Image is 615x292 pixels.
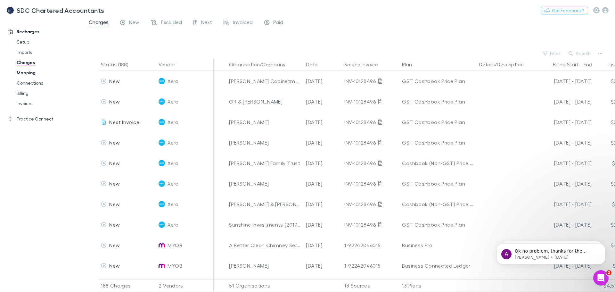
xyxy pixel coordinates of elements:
span: Xero [168,214,178,235]
a: Practice Connect [1,114,86,124]
span: New [129,19,139,27]
button: Date [306,58,325,71]
span: Xero [168,194,178,214]
div: Sunshine Investments (2017) Limited [229,214,301,235]
button: Search [565,50,594,57]
button: Filter [540,50,564,57]
button: Plan [402,58,420,71]
button: Exclude charge [87,200,96,209]
span: Xero [168,112,178,132]
div: [DATE] - [DATE] [537,132,592,153]
button: Exclude charge [87,138,96,147]
button: Exclude organization from vendor [217,77,226,86]
div: 13 Sources [342,279,399,292]
a: Billing [10,88,86,98]
div: Cashbook (Non-GST) Price Plan [402,153,474,173]
div: Business Connected Ledger [402,255,474,276]
div: 51 Organisations [226,279,303,292]
div: [PERSON_NAME] [229,132,301,153]
span: Invoiced [233,19,253,27]
button: Exclude organization from vendor [217,179,226,188]
button: Exclude organization from vendor [217,261,226,270]
span: New [109,180,120,187]
div: INV-10128496 [344,71,397,91]
a: Mapping [10,68,86,78]
span: Next Invoice [109,119,139,125]
div: A Better Clean Chimney Services [229,235,301,255]
span: New [109,139,120,146]
div: INV-10128496 [344,173,397,194]
img: Xero's Logo [159,139,165,146]
button: Exclude charge [87,159,96,168]
a: Setup [10,37,86,47]
div: [DATE] [303,132,342,153]
div: [DATE] - [DATE] [537,194,592,214]
img: Xero's Logo [159,201,165,207]
button: Exclude organization from vendor [217,200,226,209]
div: 1-92242046015 [344,255,397,276]
div: [DATE] [303,153,342,173]
div: [DATE] - [DATE] [537,71,592,91]
div: - [537,58,599,71]
a: Charges [10,57,86,68]
button: End [584,58,592,71]
button: Exclude organization from vendor [217,220,226,229]
div: [DATE] - [DATE] [537,173,592,194]
span: Xero [168,71,178,91]
div: 2 Vendors [156,279,214,292]
span: Xero [168,153,178,173]
button: Exclude organization from vendor [217,159,226,168]
div: INV-10128496 [344,91,397,112]
div: GST Cashbook Price Plan [402,112,474,132]
div: INV-10128496 [344,153,397,173]
div: [PERSON_NAME] Cabinetmaker Limited [229,71,301,91]
h3: SDC Chartered Accountants [17,6,104,14]
a: Invoices [10,98,86,109]
div: [DATE] [303,235,342,255]
div: GST Cashbook Price Plan [402,173,474,194]
button: Got Feedback? [541,7,588,14]
div: [PERSON_NAME] & [PERSON_NAME] [229,194,301,214]
button: Exclude charge [87,77,96,86]
div: [DATE] [303,91,342,112]
div: INV-10128496 [344,194,397,214]
span: New [109,160,120,166]
button: Exclude charge [87,241,96,250]
div: [PERSON_NAME] Family Trust [229,153,301,173]
span: MYOB [168,255,182,276]
img: Xero's Logo [159,221,165,228]
div: GST Cashbook Price Plan [402,91,474,112]
button: Details/Description [479,58,531,71]
button: Source Invoice [344,58,386,71]
button: Exclude charge [87,97,96,106]
img: MYOB's Logo [159,263,165,269]
div: Business Pro [402,235,474,255]
button: Exclude charge [87,118,96,127]
span: Next [201,19,212,27]
span: Xero [168,173,178,194]
span: New [109,98,120,104]
div: Cashbook (Non-GST) Price Plan [402,194,474,214]
button: Exclude organization from vendor [217,241,226,250]
span: 2 [606,270,611,275]
div: GST Cashbook Price Plan [402,132,474,153]
img: SDC Chartered Accountants's Logo [6,6,14,14]
button: Exclude charge [87,261,96,270]
div: [PERSON_NAME] [229,173,301,194]
button: Status (188) [101,58,136,71]
a: Recharges [1,27,86,37]
span: New [109,201,120,207]
span: Charges [89,19,109,27]
div: [DATE] [303,214,342,235]
img: Xero's Logo [159,160,165,166]
a: SDC Chartered Accountants [3,3,108,18]
img: Xero's Logo [159,180,165,187]
div: INV-10128496 [344,214,397,235]
span: Xero [168,91,178,112]
button: Exclude charge [87,220,96,229]
button: Billing Start [553,58,579,71]
div: [DATE] [303,71,342,91]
